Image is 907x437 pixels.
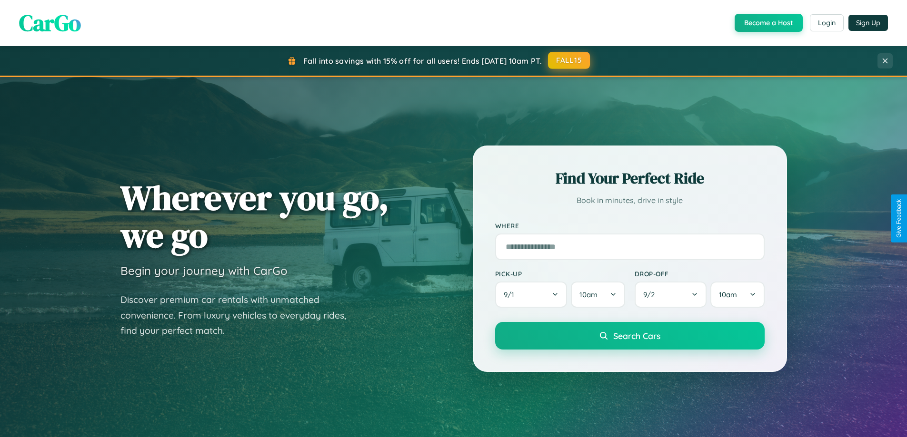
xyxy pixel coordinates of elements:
span: CarGo [19,7,81,39]
label: Pick-up [495,270,625,278]
button: Search Cars [495,322,765,350]
button: FALL15 [548,52,590,69]
p: Book in minutes, drive in style [495,194,765,207]
h1: Wherever you go, we go [120,179,389,254]
h2: Find Your Perfect Ride [495,168,765,189]
label: Drop-off [635,270,765,278]
span: Search Cars [613,330,660,341]
h3: Begin your journey with CarGo [120,263,288,278]
span: 10am [719,290,737,299]
span: Fall into savings with 15% off for all users! Ends [DATE] 10am PT. [303,56,542,66]
button: 10am [710,282,764,308]
button: Sign Up [848,15,888,31]
button: 9/1 [495,282,568,308]
div: Give Feedback [896,199,902,238]
button: 9/2 [635,282,707,308]
button: Become a Host [735,14,803,32]
span: 9 / 1 [504,290,519,299]
span: 9 / 2 [643,290,659,299]
label: Where [495,222,765,230]
button: 10am [571,282,625,308]
p: Discover premium car rentals with unmatched convenience. From luxury vehicles to everyday rides, ... [120,292,359,339]
button: Login [810,14,844,31]
span: 10am [579,290,598,299]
